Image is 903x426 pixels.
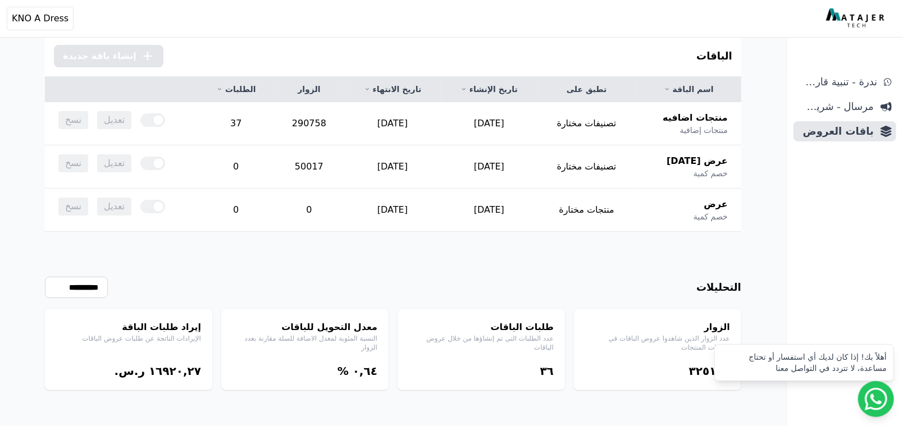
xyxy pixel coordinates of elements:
[798,123,874,139] span: باقات العروض
[358,84,427,95] a: تاريخ الانتهاء
[441,102,537,145] td: [DATE]
[696,280,741,295] h3: التحليلات
[694,211,728,222] span: خصم كمية
[798,74,877,90] span: ندرة - تنبية قارب علي النفاذ
[826,8,887,29] img: MatajerTech Logo
[344,145,441,189] td: [DATE]
[58,154,88,172] span: نسخ
[338,364,349,378] span: %
[12,12,69,25] span: KNO A Dress
[274,77,344,102] th: الزوار
[585,334,730,352] p: عدد الزوار الذين شاهدوا عروض الباقات في صفحات المنتجات
[537,145,636,189] td: تصنيفات مختارة
[680,125,728,136] span: منتجات إضافية
[798,99,874,114] span: مرسال - شريط دعاية
[585,363,730,379] div: ۳٢٥١٥١
[58,198,88,216] span: نسخ
[344,189,441,232] td: [DATE]
[232,334,377,352] p: النسبة المئوية لمعدل الاضافة للسلة مقارنة بعدد الزوار
[409,334,554,352] p: عدد الطلبات التي تم إنشاؤها من خلال عروض الباقات
[537,102,636,145] td: تصنيفات مختارة
[454,84,524,95] a: تاريخ الإنشاء
[198,102,275,145] td: 37
[537,77,636,102] th: تطبق على
[441,145,537,189] td: [DATE]
[212,84,261,95] a: الطلبات
[441,189,537,232] td: [DATE]
[54,45,163,67] button: إنشاء باقة جديدة
[58,111,88,129] span: نسخ
[56,320,201,334] h4: إيراد طلبات الباقة
[56,334,201,343] p: الإيرادات الناتجة عن طلبات عروض الباقات
[704,198,728,211] span: عرض
[274,102,344,145] td: 290758
[149,364,201,378] bdi: ١٦٩٢۰,٢٧
[344,102,441,145] td: [DATE]
[97,198,131,216] span: تعديل
[667,154,728,168] span: عرض [DATE]
[663,111,728,125] span: منتجات اضافيه
[585,320,730,334] h4: الزوار
[232,320,377,334] h4: معدل التحويل للباقات
[198,145,275,189] td: 0
[97,111,131,129] span: تعديل
[274,145,344,189] td: 50017
[537,189,636,232] td: منتجات مختارة
[409,363,554,379] div: ۳٦
[97,154,131,172] span: تعديل
[353,364,377,378] bdi: ۰,٦٤
[696,48,732,64] h3: الباقات
[274,189,344,232] td: 0
[409,320,554,334] h4: طلبات الباقات
[722,351,887,374] div: أهلاً بك! إذا كان لديك أي استفسار أو تحتاج مساعدة، لا تتردد في التواصل معنا
[650,84,728,95] a: اسم الباقة
[694,168,728,179] span: خصم كمية
[115,364,145,378] span: ر.س.
[198,189,275,232] td: 0
[63,49,136,63] span: إنشاء باقة جديدة
[7,7,74,30] button: KNO A Dress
